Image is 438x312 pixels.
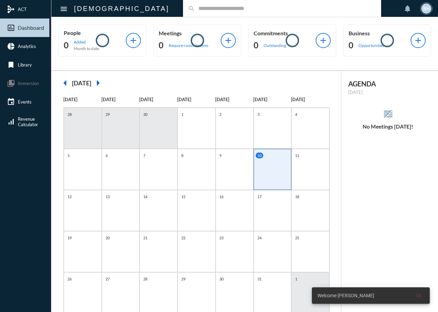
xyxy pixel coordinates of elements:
p: [DATE] [101,97,139,102]
mat-icon: pie_chart [7,42,15,50]
p: 29 [180,276,187,282]
div: BH [421,3,431,14]
mat-icon: collections_bookmark [7,79,15,87]
p: 5 [66,153,71,158]
p: [DATE] [215,97,253,102]
p: 17 [256,194,263,200]
p: 24 [256,235,263,241]
p: 1 [293,276,299,282]
p: 31 [256,276,263,282]
p: 19 [66,235,73,241]
p: 1 [180,111,185,117]
p: [DATE] [139,97,177,102]
mat-icon: arrow_left [58,76,72,90]
mat-icon: notifications [403,4,412,13]
p: 15 [180,194,187,200]
button: Toggle sidenav [57,2,71,15]
p: 29 [104,111,111,117]
p: 23 [218,235,225,241]
p: 2 [218,111,223,117]
p: 27 [104,276,111,282]
mat-icon: arrow_right [91,76,105,90]
span: Dashboard [18,25,44,31]
p: [DATE] [348,89,428,95]
p: [DATE] [291,97,329,102]
p: 18 [293,194,301,200]
span: Revenue Calculator [18,116,38,127]
h2: [DATE] [72,79,91,87]
span: ACT [18,7,27,12]
p: 9 [218,153,223,158]
p: 22 [180,235,187,241]
p: [DATE] [253,97,291,102]
p: 13 [104,194,111,200]
p: 25 [293,235,301,241]
p: 11 [293,153,301,158]
p: 14 [142,194,149,200]
h2: AGENDA [348,80,428,88]
p: [DATE] [177,97,215,102]
mat-icon: bookmark [7,61,15,69]
span: Welcome [PERSON_NAME] [317,292,374,299]
mat-icon: event [7,98,15,106]
p: 28 [142,276,149,282]
p: 10 [256,153,263,158]
span: Events [18,99,32,105]
span: Ok [416,293,422,298]
h2: [DEMOGRAPHIC_DATA] [74,3,169,14]
p: 12 [66,194,73,200]
h5: No Meetings [DATE]! [341,123,435,130]
mat-icon: Side nav toggle icon [60,5,68,13]
p: [DATE] [63,97,101,102]
p: 26 [66,276,73,282]
mat-icon: insert_chart_outlined [7,24,15,32]
mat-icon: reorder [382,108,394,120]
span: Immersion [18,81,39,86]
mat-icon: search [188,5,195,12]
span: Analytics [18,44,36,49]
p: 28 [66,111,73,117]
mat-icon: signal_cellular_alt [7,118,15,126]
p: 30 [142,111,149,117]
p: 6 [104,153,109,158]
p: 7 [142,153,147,158]
span: Library [18,62,32,68]
mat-icon: mediation [7,5,15,13]
p: 30 [218,276,225,282]
p: 3 [256,111,261,117]
p: 4 [293,111,299,117]
p: 8 [180,153,185,158]
p: 20 [104,235,111,241]
p: 16 [218,194,225,200]
p: 21 [142,235,149,241]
